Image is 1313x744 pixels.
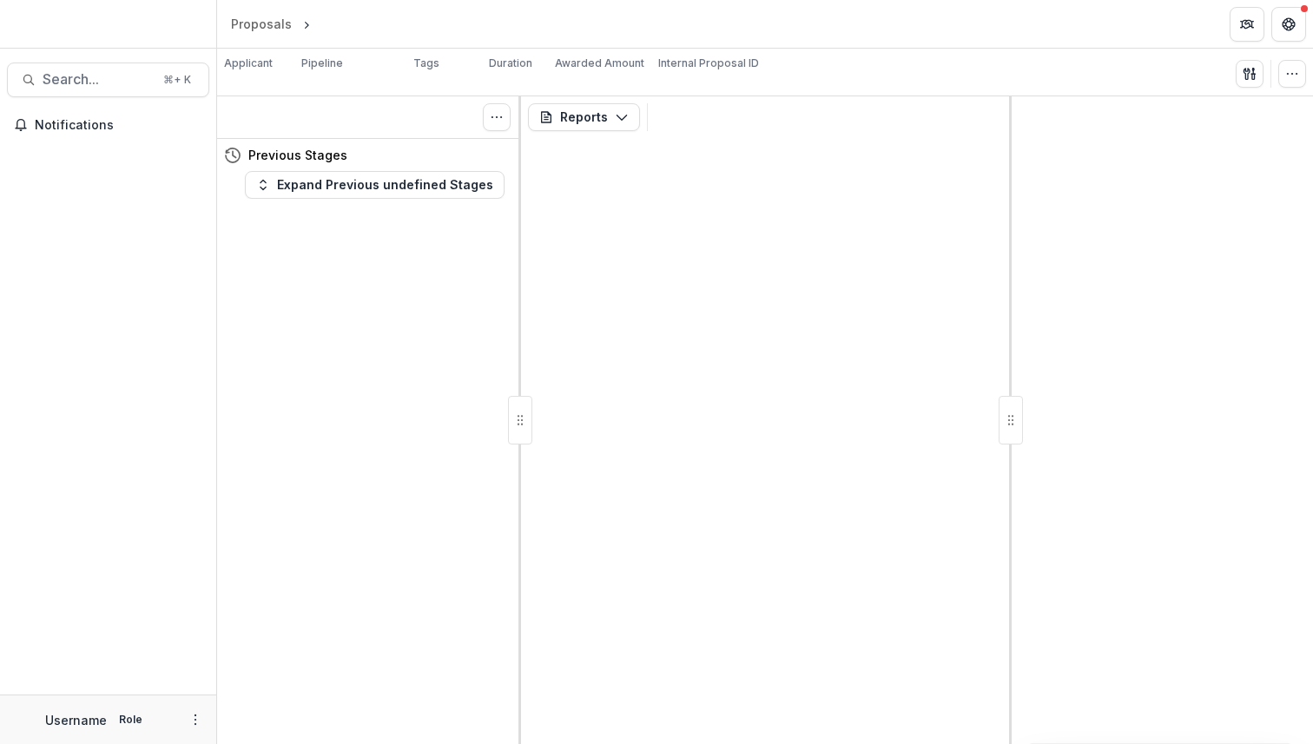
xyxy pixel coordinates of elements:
div: ⌘ + K [160,70,195,89]
button: More [185,709,206,730]
button: Partners [1230,7,1264,42]
nav: breadcrumb [224,11,388,36]
p: Pipeline [301,56,343,71]
p: Tags [413,56,439,71]
p: Role [114,712,148,728]
div: Proposals [231,15,292,33]
button: Reports [528,103,640,131]
button: Search... [7,63,209,97]
span: Search... [43,71,153,88]
button: Toggle View Cancelled Tasks [483,103,511,131]
span: Notifications [35,118,202,133]
p: Applicant [224,56,273,71]
p: Awarded Amount [555,56,644,71]
h4: Previous Stages [248,146,347,164]
button: Get Help [1271,7,1306,42]
button: Notifications [7,111,209,139]
p: Duration [489,56,532,71]
button: Expand Previous undefined Stages [245,171,505,199]
a: Proposals [224,11,299,36]
p: Username [45,711,107,729]
p: Internal Proposal ID [658,56,759,71]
